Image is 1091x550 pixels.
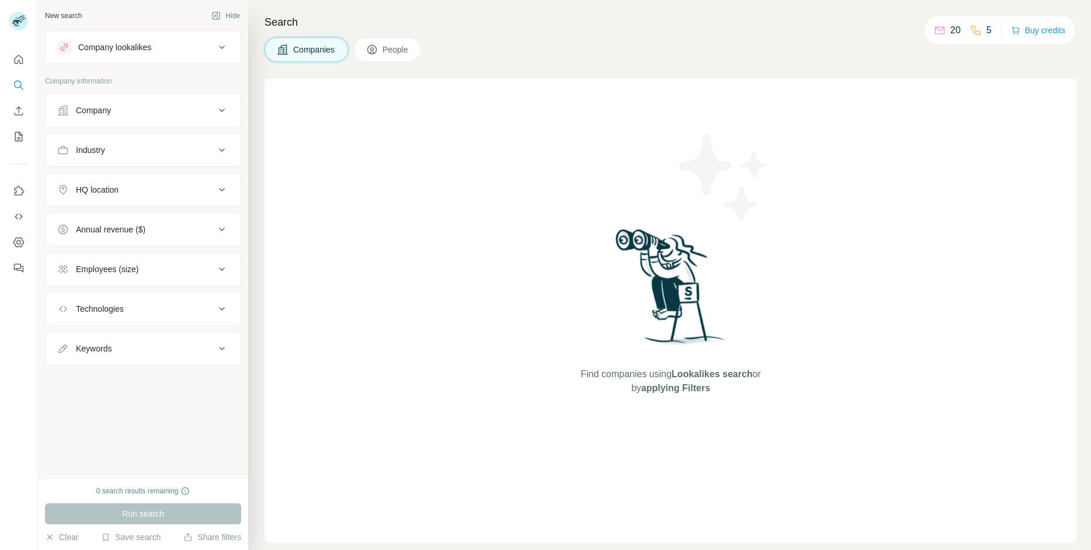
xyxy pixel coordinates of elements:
button: Save search [101,531,161,543]
button: Keywords [46,335,241,363]
div: Annual revenue ($) [76,224,145,235]
button: Share filters [183,531,241,543]
button: Feedback [9,257,28,279]
button: Use Surfe on LinkedIn [9,180,28,201]
p: Company information [45,76,241,86]
button: Technologies [46,295,241,323]
p: 20 [950,23,961,37]
button: Dashboard [9,232,28,253]
h4: Search [265,14,1077,30]
button: Company lookalikes [46,33,241,61]
span: People [383,44,409,55]
span: Find companies using or by [577,367,764,395]
div: Keywords [76,343,112,354]
div: Technologies [76,303,124,315]
button: Use Surfe API [9,206,28,227]
img: Surfe Illustration - Woman searching with binoculars [610,226,732,356]
button: Employees (size) [46,255,241,283]
button: Quick start [9,49,28,70]
button: Enrich CSV [9,100,28,121]
button: Industry [46,136,241,164]
div: New search [45,11,82,21]
button: Company [46,96,241,124]
div: HQ location [76,184,119,196]
div: Company lookalikes [78,41,151,53]
div: 0 search results remaining [96,486,190,496]
div: Employees (size) [76,263,138,275]
span: applying Filters [641,383,710,393]
button: My lists [9,126,28,147]
button: Hide [203,7,248,25]
img: Surfe Illustration - Stars [671,125,776,230]
div: Industry [76,144,105,156]
p: 5 [986,23,992,37]
span: Lookalikes search [672,369,753,379]
button: Search [9,75,28,96]
button: HQ location [46,176,241,204]
button: Buy credits [1011,22,1065,39]
button: Annual revenue ($) [46,215,241,243]
span: Companies [293,44,336,55]
div: Company [76,105,111,116]
button: Clear [45,531,78,543]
